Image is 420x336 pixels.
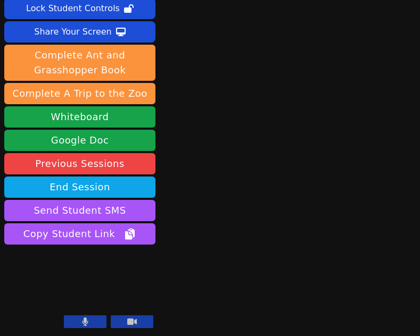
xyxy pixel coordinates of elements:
button: Copy Student Link [4,223,155,245]
a: Previous Sessions [4,153,155,174]
button: End Session [4,177,155,198]
button: Complete Ant and Grasshopper Book [4,45,155,81]
button: Whiteboard [4,106,155,128]
span: Copy Student Link [23,226,136,241]
button: Complete A Trip to the Zoo [4,83,155,104]
button: Share Your Screen [4,21,155,43]
a: Google Doc [4,130,155,151]
div: Share Your Screen [34,23,112,40]
button: Send Student SMS [4,200,155,221]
